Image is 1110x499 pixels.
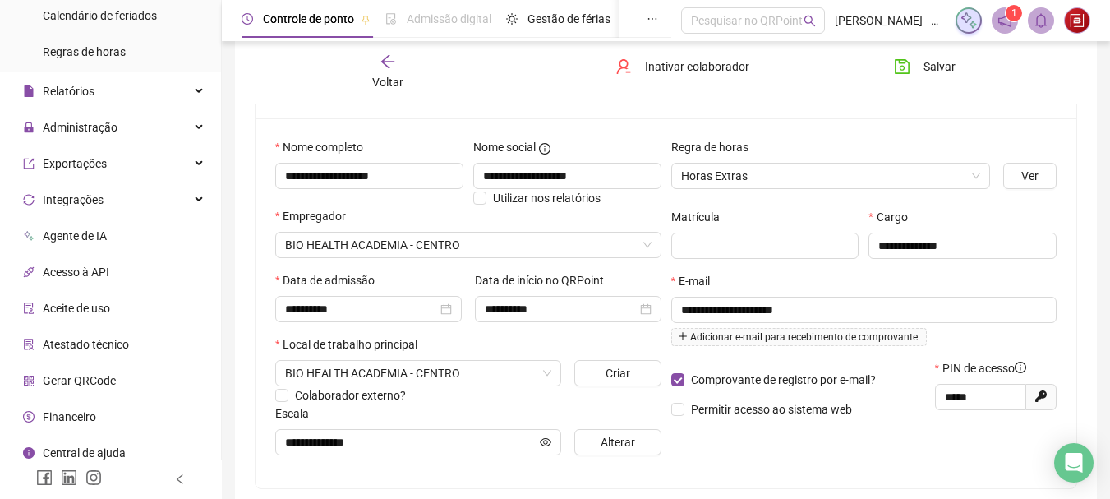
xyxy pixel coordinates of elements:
span: Salvar [923,58,956,76]
sup: 1 [1006,5,1022,21]
span: Ver [1021,167,1039,185]
label: E-mail [671,272,721,290]
span: sync [23,194,35,206]
img: sparkle-icon.fc2bf0ac1784a2077858766a79e2daf3.svg [960,12,978,30]
span: linkedin [61,469,77,486]
span: BIO HEALTH CENTRO DE TREINAMENTO FÍSICO LTDA [285,233,652,257]
span: facebook [36,469,53,486]
span: RUA RIO GRANDE DO NORTE 381 [285,361,551,386]
span: Inativar colaborador [645,58,749,76]
img: 24469 [1065,8,1089,33]
span: Admissão digital [407,12,491,25]
button: Inativar colaborador [603,53,762,80]
span: bell [1034,13,1048,28]
label: Escala [275,404,320,423]
span: Administração [43,121,117,134]
span: Integrações [43,193,104,206]
span: Horas Extras [681,164,981,188]
span: Relatórios [43,85,94,98]
span: [PERSON_NAME] - BIO HEALTH ACADEMIA [835,12,946,30]
span: solution [23,339,35,350]
span: Criar [606,364,630,382]
label: Data de admissão [275,271,385,289]
span: file [23,85,35,97]
span: eye [540,437,551,448]
span: audit [23,303,35,314]
span: Comprovante de registro por e-mail? [691,373,876,386]
span: Acesso à API [43,266,109,279]
span: Utilizar nos relatórios [493,192,601,205]
span: user-delete [615,58,632,75]
button: Ver [1003,163,1057,189]
span: api [23,266,35,278]
span: plus [678,331,688,341]
span: ellipsis [647,13,658,25]
label: Empregador [275,207,357,225]
span: Controle de ponto [263,12,354,25]
span: Financeiro [43,410,96,423]
button: Salvar [882,53,968,80]
span: left [174,474,186,485]
span: Colaborador externo? [295,389,406,402]
span: instagram [85,469,102,486]
label: Local de trabalho principal [275,335,428,353]
span: qrcode [23,375,35,386]
span: search [804,15,816,27]
span: pushpin [361,15,371,25]
span: Permitir acesso ao sistema web [691,403,852,416]
span: sun [506,13,518,25]
span: Calendário de feriados [43,9,157,22]
span: info-circle [539,143,550,155]
span: Gerar QRCode [43,374,116,387]
span: Aceite de uso [43,302,110,315]
span: notification [997,13,1012,28]
span: file-done [385,13,397,25]
span: clock-circle [242,13,253,25]
span: Exportações [43,157,107,170]
label: Cargo [868,208,918,226]
span: save [894,58,910,75]
span: Atestado técnico [43,338,129,351]
button: Criar [574,360,661,386]
span: Agente de IA [43,229,107,243]
span: 1 [1011,7,1017,19]
span: dollar [23,411,35,423]
div: Open Intercom Messenger [1054,443,1094,483]
span: arrow-left [380,53,396,70]
span: Voltar [372,76,403,89]
span: lock [23,122,35,133]
span: PIN de acesso [942,359,1026,377]
label: Data de início no QRPoint [475,271,615,289]
label: Nome completo [275,138,374,156]
span: Regras de horas [43,45,126,58]
span: Nome social [473,138,536,156]
span: Adicionar e-mail para recebimento de comprovante. [671,328,927,346]
label: Matrícula [671,208,730,226]
span: Alterar [601,433,635,451]
span: info-circle [1015,362,1026,373]
span: Central de ajuda [43,446,126,460]
span: info-circle [23,447,35,459]
span: export [23,158,35,169]
span: Gestão de férias [527,12,610,25]
label: Regra de horas [671,138,759,156]
button: Alterar [574,429,661,455]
